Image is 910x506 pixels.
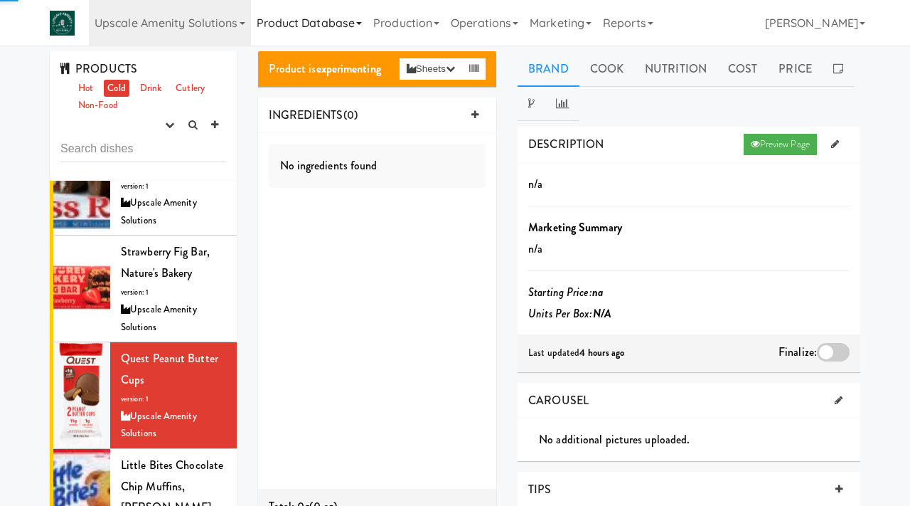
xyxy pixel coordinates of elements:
[121,287,149,297] span: version: 1
[60,136,226,162] input: Search dishes
[50,130,237,236] li: [PERSON_NAME] Rollversion: 1Upscale Amenity Solutions
[744,134,817,155] a: Preview Page
[316,60,381,77] b: experimenting
[634,51,717,87] a: Nutrition
[50,236,237,342] li: Strawberry Fig Bar, Nature's Bakeryversion: 1Upscale Amenity Solutions
[528,392,589,409] span: CAROUSEL
[593,305,611,322] b: N/A
[528,346,624,359] span: Last updated
[579,51,634,87] a: Cook
[528,174,850,195] p: n/a
[343,107,358,123] span: (0)
[121,408,226,443] div: Upscale Amenity Solutions
[136,80,166,97] a: Drink
[518,51,579,87] a: Brand
[104,80,129,97] a: Cold
[50,342,237,449] li: Quest Peanut Butter Cupsversion: 1Upscale Amenity Solutions
[121,243,210,281] span: Strawberry Fig Bar, Nature's Bakery
[172,80,208,97] a: Cutlery
[121,181,149,191] span: version: 1
[269,60,381,77] span: Product is
[75,97,122,115] a: Non-Food
[50,11,75,36] img: Micromart
[121,394,149,404] span: version: 1
[121,350,218,388] span: Quest Peanut Butter Cups
[75,80,97,97] a: Hot
[528,305,611,322] i: Units Per Box:
[121,301,226,336] div: Upscale Amenity Solutions
[121,194,226,229] div: Upscale Amenity Solutions
[528,136,604,152] span: DESCRIPTION
[539,429,860,450] div: No additional pictures uploaded.
[60,60,137,77] span: PRODUCTS
[528,219,622,236] b: Marketing Summary
[528,481,551,497] span: TIPS
[400,58,462,80] button: Sheets
[269,107,343,123] span: INGREDIENTS
[768,51,823,87] a: Price
[778,344,817,360] span: Finalize:
[717,51,768,87] a: Cost
[579,346,624,359] b: 4 hours ago
[528,284,604,300] i: Starting Price:
[269,144,486,188] div: No ingredients found
[592,284,604,300] b: na
[528,238,850,260] p: n/a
